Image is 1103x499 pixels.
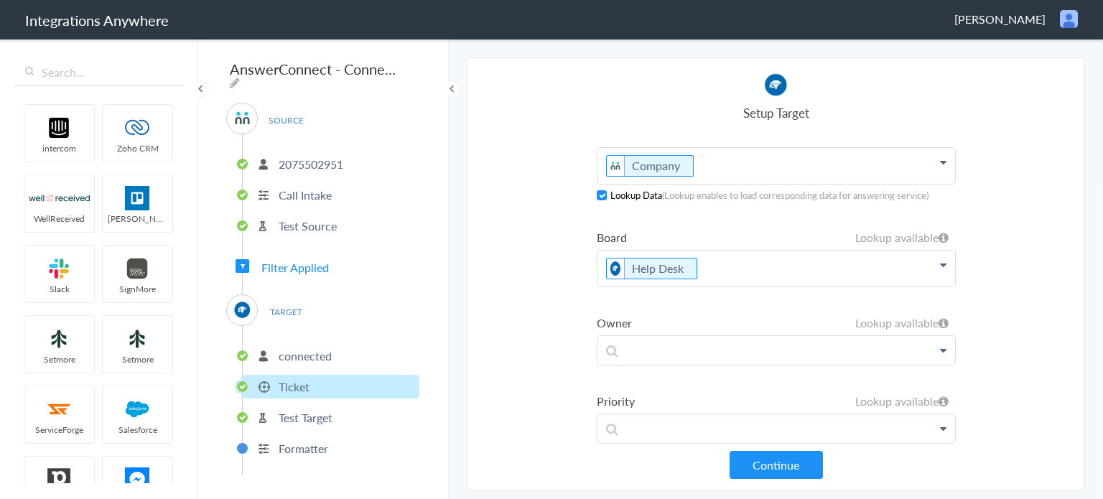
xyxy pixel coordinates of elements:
[855,229,949,246] h6: Lookup available
[855,314,949,331] h6: Lookup available
[233,109,251,127] img: answerconnect-logo.svg
[107,116,168,140] img: zoho-logo.svg
[233,301,251,319] img: connectwise.png
[279,187,332,203] p: Call Intake
[597,393,956,409] label: Priority
[279,348,332,364] p: connected
[103,283,172,295] span: SignMore
[14,59,183,86] input: Search...
[29,256,90,281] img: slack-logo.svg
[24,353,94,365] span: Setmore
[29,397,90,421] img: serviceforge-icon.png
[103,213,172,225] span: [PERSON_NAME]
[279,156,343,172] p: 2075502951
[259,302,313,322] span: TARGET
[597,229,956,246] label: Board
[261,259,329,276] span: Filter Applied
[24,424,94,436] span: ServiceForge
[279,378,310,395] p: Ticket
[24,283,94,295] span: Slack
[279,218,337,234] p: Test Source
[25,10,169,30] h1: Integrations Anywhere
[103,424,172,436] span: Salesforce
[103,142,172,154] span: Zoho CRM
[29,327,90,351] img: setmoreNew.jpg
[107,327,168,351] img: setmoreNew.jpg
[107,467,168,492] img: FBM.png
[279,409,332,426] p: Test Target
[662,188,929,202] cite: (Lookup enables to load corresponding data for answering service)
[103,353,172,365] span: Setmore
[607,156,625,176] img: answerconnect-logo.svg
[259,111,313,130] span: SOURCE
[107,186,168,210] img: trello.png
[855,393,949,409] h6: Lookup available
[597,314,956,331] label: Owner
[29,116,90,140] img: intercom-logo.svg
[24,142,94,154] span: intercom
[606,155,694,177] li: Company
[597,104,956,121] h4: Setup Target
[107,256,168,281] img: signmore-logo.png
[610,188,929,202] h5: Lookup Data
[107,397,168,421] img: salesforce-logo.svg
[1060,10,1078,28] img: user.png
[29,186,90,210] img: wr-logo.svg
[763,73,788,97] img: connectwise.png
[24,213,94,225] span: WellReceived
[279,440,328,457] p: Formatter
[29,467,90,492] img: pipedrive.png
[954,11,1046,27] span: [PERSON_NAME]
[730,451,823,479] button: Continue
[607,258,625,279] img: connectwise.png
[606,258,697,279] li: Help Desk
